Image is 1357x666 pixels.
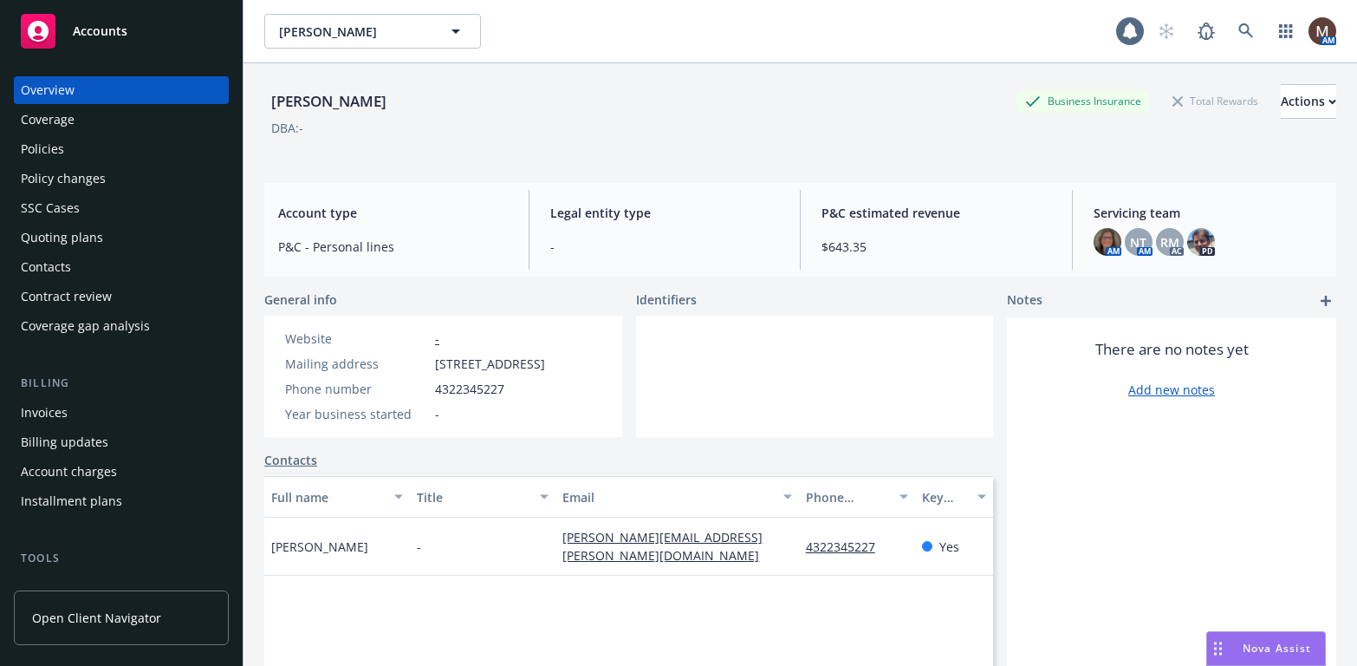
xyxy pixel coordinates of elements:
a: Account charges [14,458,229,486]
a: Add new notes [1128,381,1215,399]
a: Start snowing [1149,14,1184,49]
span: P&C estimated revenue [821,204,1051,222]
div: Contacts [21,253,71,281]
span: P&C - Personal lines [278,238,508,256]
span: [STREET_ADDRESS] [435,355,545,373]
div: Contract review [21,283,112,310]
a: Invoices [14,399,229,427]
a: - [435,330,439,347]
a: add [1315,291,1336,311]
span: There are no notes yet [1095,339,1249,360]
a: Report a Bug [1189,14,1224,49]
span: General info [264,291,337,309]
div: Quoting plans [21,224,103,251]
div: Tools [14,550,229,567]
div: Phone number [806,488,890,506]
a: Quoting plans [14,224,229,251]
span: Account type [278,204,508,222]
span: [PERSON_NAME] [271,538,368,556]
span: Legal entity type [550,204,780,222]
button: Actions [1281,84,1336,119]
img: photo [1094,228,1121,256]
div: Mailing address [285,355,428,373]
div: Overview [21,76,75,104]
div: Manage files [21,574,94,602]
a: [PERSON_NAME][EMAIL_ADDRESS][PERSON_NAME][DOMAIN_NAME] [562,529,773,564]
button: Nova Assist [1206,631,1326,666]
a: Billing updates [14,428,229,456]
a: Installment plans [14,487,229,515]
a: Accounts [14,7,229,55]
div: Billing [14,375,229,392]
button: Phone number [799,476,916,518]
a: Switch app [1269,14,1303,49]
a: Search [1229,14,1263,49]
div: Billing updates [21,428,108,456]
span: NT [1130,233,1146,251]
div: Drag to move [1207,632,1229,665]
div: Invoices [21,399,68,427]
a: Manage files [14,574,229,602]
a: Contacts [14,253,229,281]
button: Email [555,476,798,518]
a: Overview [14,76,229,104]
div: Account charges [21,458,117,486]
div: Year business started [285,405,428,423]
img: photo [1308,17,1336,45]
div: SSC Cases [21,194,80,222]
button: Key contact [915,476,993,518]
a: Coverage gap analysis [14,312,229,340]
div: Policies [21,135,64,163]
button: [PERSON_NAME] [264,14,481,49]
span: [PERSON_NAME] [279,23,429,41]
span: $643.35 [821,238,1051,256]
div: Coverage [21,106,75,134]
div: Policy changes [21,165,106,193]
div: Installment plans [21,487,122,515]
div: Phone number [285,380,428,398]
span: - [435,405,439,423]
a: Policy changes [14,165,229,193]
span: Nova Assist [1243,641,1311,656]
button: Full name [264,476,410,518]
span: Identifiers [636,291,697,309]
span: Open Client Navigator [32,609,161,627]
div: Business Insurance [1016,90,1150,112]
img: photo [1187,228,1215,256]
span: Notes [1007,291,1042,311]
span: RM [1160,233,1179,251]
div: Key contact [922,488,967,506]
a: Contract review [14,283,229,310]
a: 4322345227 [806,539,889,555]
div: [PERSON_NAME] [264,90,393,113]
a: Coverage [14,106,229,134]
a: SSC Cases [14,194,229,222]
a: Contacts [264,451,317,469]
div: Total Rewards [1164,90,1267,112]
span: - [417,538,421,556]
span: Yes [939,538,959,556]
button: Title [410,476,555,518]
div: DBA: - [271,119,303,137]
span: 4322345227 [435,380,504,398]
a: Policies [14,135,229,163]
div: Website [285,330,428,348]
div: Email [562,488,772,506]
div: Coverage gap analysis [21,312,150,340]
div: Actions [1281,85,1336,118]
span: Servicing team [1094,204,1323,222]
div: Full name [271,488,384,506]
span: Accounts [73,24,127,38]
span: - [550,238,780,256]
div: Title [417,488,529,506]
